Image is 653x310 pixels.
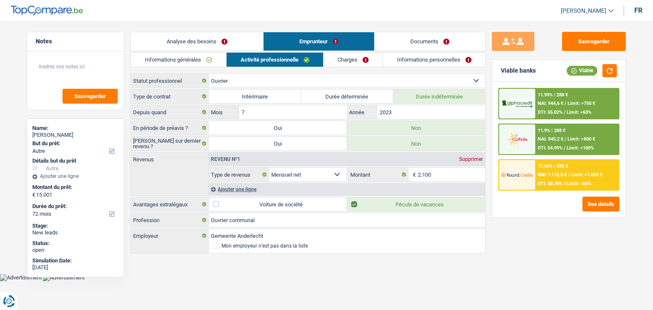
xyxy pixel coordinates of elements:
[347,105,377,119] label: Année
[565,136,566,142] span: /
[209,105,239,119] label: Mois
[131,53,226,67] a: Informations générales
[239,105,347,119] input: MM
[409,168,418,181] span: €
[32,203,117,210] label: Durée du prêt:
[11,6,83,16] img: TopCompare Logo
[567,66,597,75] div: Viable
[347,121,485,135] label: Non
[568,101,595,106] span: Limit: >750 €
[131,74,209,87] label: Statut professionnel
[568,172,570,178] span: /
[32,247,119,254] div: open
[74,93,106,99] span: Sauvegarder
[209,197,347,211] label: Voiture de société
[582,197,619,211] button: See details
[501,67,536,74] div: Viable banks
[393,90,485,103] label: Durée indéterminée
[209,137,347,150] label: Oui
[131,229,209,242] label: Employeur
[383,53,485,67] a: Informations personnelles
[562,32,626,51] button: Sauvegarder
[32,158,119,164] div: Détails but du prêt
[538,163,568,169] div: 11.45% | 285 €
[568,136,595,142] span: Limit: >800 €
[564,181,565,186] span: /
[347,197,485,211] label: Pécule de vacances
[131,213,209,227] label: Profession
[567,181,591,186] span: Limit: <65%
[131,105,209,119] label: Depuis quand
[567,110,591,115] span: Limit: <60%
[32,264,119,271] div: [DATE]
[32,223,119,229] div: Stage:
[32,125,119,132] div: Name:
[538,128,565,133] div: 11.9% | 288 €
[565,101,566,106] span: /
[209,229,485,242] input: Cherchez votre employeur
[209,90,301,103] label: Intérimaire
[264,32,374,51] a: Emprunteur
[301,90,393,103] label: Durée déterminée
[538,110,562,115] span: DTI: 55.02%
[538,145,562,151] span: DTI: 54.99%
[348,168,409,181] label: Montant
[62,89,118,104] button: Sauvegarder
[378,105,485,119] input: AAAA
[501,131,533,147] img: Cofidis
[324,53,383,67] a: Charges
[457,157,485,162] div: Supprimer
[634,6,642,14] div: fr
[131,152,208,162] label: Revenus
[567,145,594,151] span: Limit: <100%
[564,110,565,115] span: /
[538,92,568,98] div: 11.99% | 288 €
[32,240,119,247] div: Status:
[131,32,263,51] a: Analyse des besoins
[36,38,115,45] h5: Notes
[347,137,485,150] label: Non
[32,257,119,264] div: Simulation Date:
[538,101,563,106] span: NAI: 944,6 €
[564,145,565,151] span: /
[209,121,347,135] label: Oui
[131,137,209,150] label: [PERSON_NAME] sur dernier revenu ?
[131,90,209,103] label: Type de contrat
[32,192,35,198] span: €
[501,167,533,183] img: Record Credits
[221,243,308,248] div: Mon employeur n’est pas dans la liste
[571,172,602,178] span: Limit: >1.033 €
[32,132,119,138] div: [PERSON_NAME]
[227,53,324,67] a: Activité professionnelle
[32,140,117,147] label: But du prêt:
[501,99,533,109] img: AlphaCredit
[538,136,563,142] span: NAI: 945,2 €
[209,168,269,181] label: Type de revenus
[538,181,562,186] span: DTI: 50.78%
[209,157,242,162] div: Revenu nº1
[375,32,485,51] a: Documents
[561,7,606,14] span: [PERSON_NAME]
[32,229,119,236] div: New leads
[32,184,117,191] label: Montant du prêt:
[538,172,567,178] span: NAI: 1 116,3 €
[32,173,119,179] div: Ajouter une ligne
[554,4,613,18] a: [PERSON_NAME]
[131,121,209,135] label: En période de préavis ?
[209,183,485,195] div: Ajouter une ligne
[131,197,209,211] label: Avantages extralégaux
